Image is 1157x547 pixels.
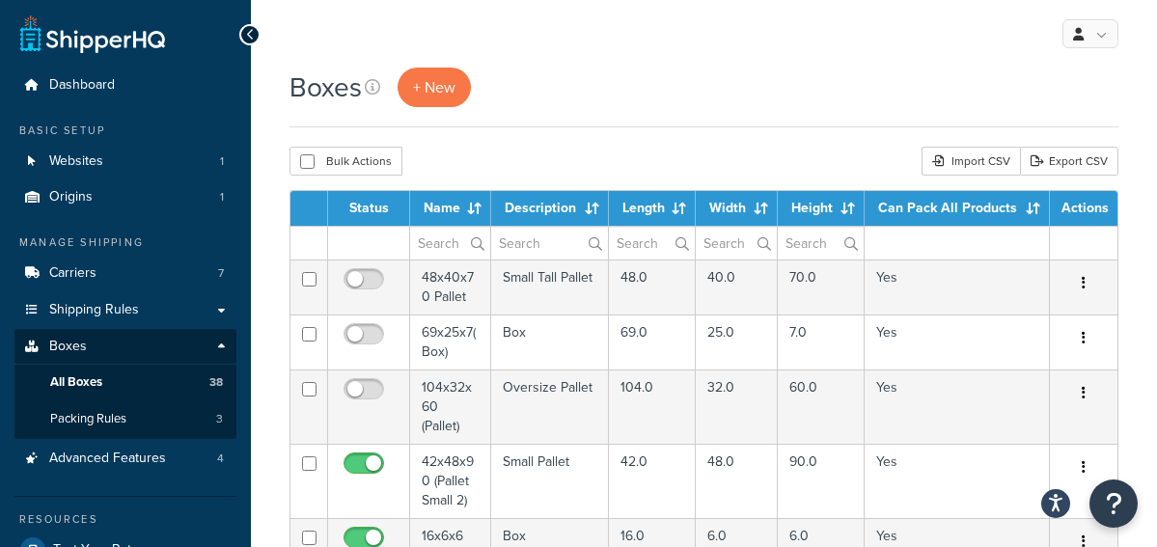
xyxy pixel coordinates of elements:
[609,444,697,518] td: 42.0
[778,227,864,260] input: Search
[217,451,224,467] span: 4
[14,256,236,291] li: Carriers
[696,444,777,518] td: 48.0
[865,444,1050,518] td: Yes
[865,369,1050,444] td: Yes
[696,315,777,369] td: 25.0
[14,441,236,477] a: Advanced Features 4
[491,369,608,444] td: Oversize Pallet
[865,260,1050,315] td: Yes
[14,234,236,251] div: Manage Shipping
[865,315,1050,369] td: Yes
[696,191,777,226] th: Width : activate to sort column ascending
[410,444,491,518] td: 42x48x90 (Pallet Small 2)
[778,191,865,226] th: Height : activate to sort column ascending
[14,123,236,139] div: Basic Setup
[14,256,236,291] a: Carriers 7
[14,68,236,103] a: Dashboard
[49,265,96,282] span: Carriers
[14,144,236,179] li: Websites
[609,260,697,315] td: 48.0
[413,76,455,98] span: + New
[1089,479,1138,528] button: Open Resource Center
[289,147,402,176] button: Bulk Actions
[696,260,777,315] td: 40.0
[491,260,608,315] td: Small Tall Pallet
[49,189,93,205] span: Origins
[696,369,777,444] td: 32.0
[14,329,236,439] li: Boxes
[491,227,607,260] input: Search
[865,191,1050,226] th: Can Pack All Products : activate to sort column ascending
[609,227,696,260] input: Search
[778,315,865,369] td: 7.0
[50,374,102,391] span: All Boxes
[14,511,236,528] div: Resources
[220,189,224,205] span: 1
[220,153,224,170] span: 1
[14,179,236,215] a: Origins 1
[696,227,776,260] input: Search
[922,147,1020,176] div: Import CSV
[778,369,865,444] td: 60.0
[49,77,115,94] span: Dashboard
[491,191,608,226] th: Description : activate to sort column ascending
[49,451,166,467] span: Advanced Features
[398,68,471,107] a: + New
[216,411,223,427] span: 3
[14,329,236,365] a: Boxes
[14,401,236,437] a: Packing Rules 3
[410,369,491,444] td: 104x32x60 (Pallet)
[49,302,139,318] span: Shipping Rules
[778,444,865,518] td: 90.0
[491,315,608,369] td: Box
[209,374,223,391] span: 38
[14,365,236,400] li: All Boxes
[50,411,126,427] span: Packing Rules
[289,68,362,106] h1: Boxes
[14,365,236,400] a: All Boxes 38
[328,191,410,226] th: Status
[14,401,236,437] li: Packing Rules
[14,144,236,179] a: Websites 1
[1020,147,1118,176] a: Export CSV
[14,179,236,215] li: Origins
[20,14,165,53] a: ShipperHQ Home
[410,315,491,369] td: 69x25x7(Box)
[410,227,490,260] input: Search
[609,315,697,369] td: 69.0
[410,191,491,226] th: Name : activate to sort column ascending
[609,191,697,226] th: Length : activate to sort column ascending
[1050,191,1117,226] th: Actions
[609,369,697,444] td: 104.0
[49,153,103,170] span: Websites
[778,260,865,315] td: 70.0
[14,292,236,328] a: Shipping Rules
[14,441,236,477] li: Advanced Features
[218,265,224,282] span: 7
[410,260,491,315] td: 48x40x70 Pallet
[49,339,87,355] span: Boxes
[491,444,608,518] td: Small Pallet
